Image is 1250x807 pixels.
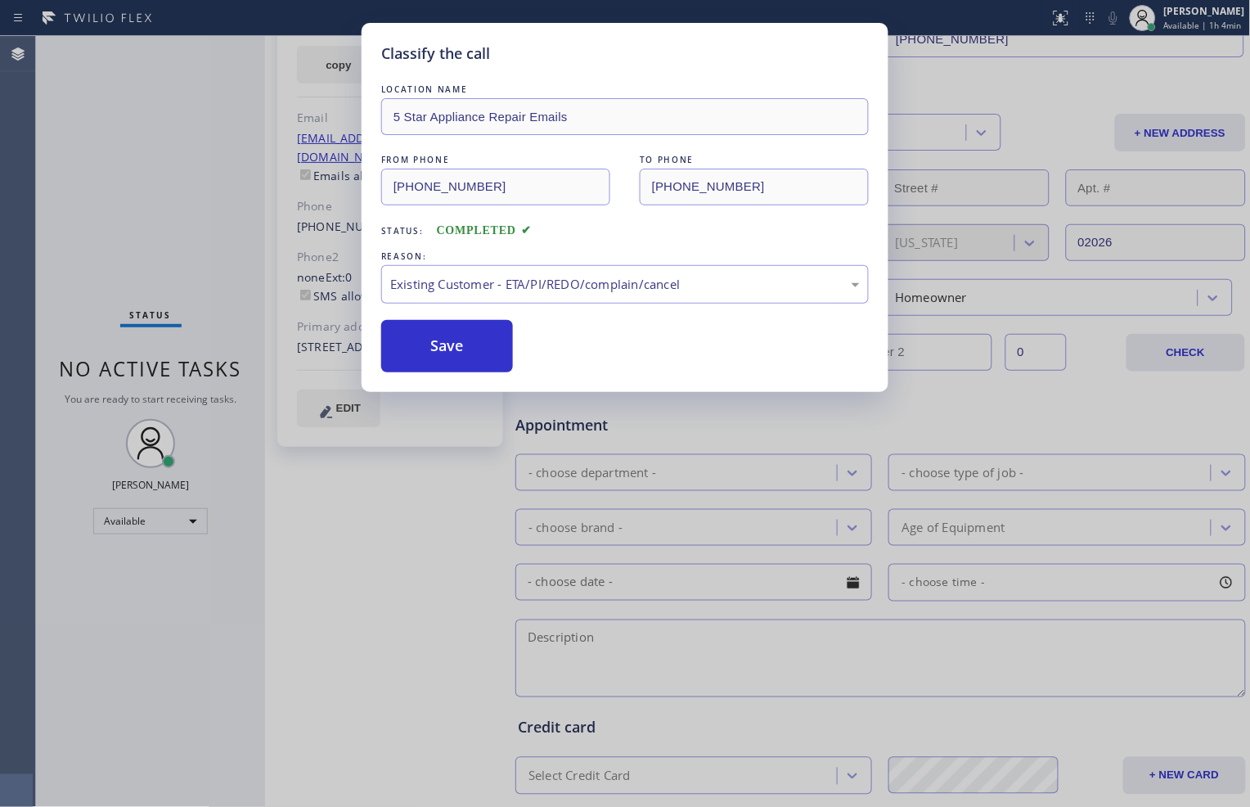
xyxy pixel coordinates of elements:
[640,169,869,205] input: To phone
[381,225,424,237] span: Status:
[390,275,860,294] div: Existing Customer - ETA/PI/REDO/complain/cancel
[437,224,532,237] span: COMPLETED
[381,151,610,169] div: FROM PHONE
[381,248,869,265] div: REASON:
[381,81,869,98] div: LOCATION NAME
[381,43,490,65] h5: Classify the call
[381,320,513,372] button: Save
[381,169,610,205] input: From phone
[640,151,869,169] div: TO PHONE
